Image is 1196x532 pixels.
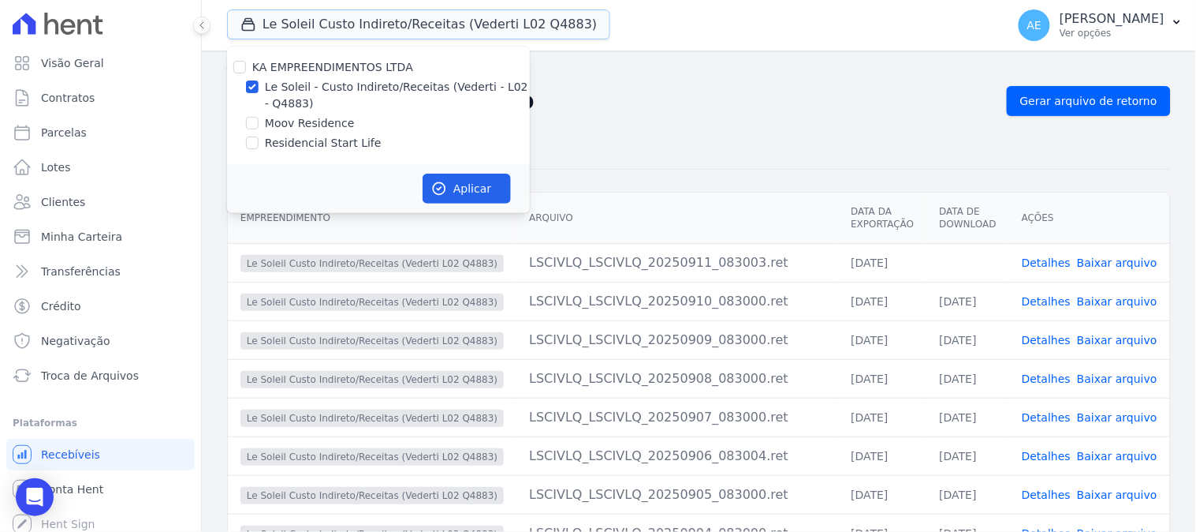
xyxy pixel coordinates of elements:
button: Aplicar [423,174,511,204]
div: Open Intercom Messenger [16,478,54,516]
a: Detalhes [1022,411,1071,424]
a: Detalhes [1022,334,1071,347]
a: Detalhes [1022,450,1071,463]
a: Troca de Arquivos [6,360,195,392]
div: LSCIVLQ_LSCIVLQ_20250909_083000.ret [529,331,825,350]
span: Le Soleil Custo Indireto/Receitas (Vederti L02 Q4883) [240,448,504,466]
th: Arquivo [516,193,838,244]
td: [DATE] [838,475,926,514]
p: [PERSON_NAME] [1060,11,1164,27]
a: Baixar arquivo [1077,450,1157,463]
span: Parcelas [41,125,87,140]
a: Parcelas [6,117,195,148]
a: Contratos [6,82,195,114]
a: Baixar arquivo [1077,257,1157,269]
span: Le Soleil Custo Indireto/Receitas (Vederti L02 Q4883) [240,255,504,272]
span: Visão Geral [41,55,104,71]
a: Gerar arquivo de retorno [1007,86,1171,116]
a: Detalhes [1022,373,1071,385]
div: LSCIVLQ_LSCIVLQ_20250908_083000.ret [529,369,825,388]
label: Residencial Start Life [265,135,382,152]
p: Ver opções [1060,27,1164,39]
a: Baixar arquivo [1077,489,1157,501]
a: Minha Carteira [6,221,195,253]
div: LSCIVLQ_LSCIVLQ_20250905_083000.ret [529,485,825,504]
a: Transferências [6,256,195,287]
div: LSCIVLQ_LSCIVLQ_20250910_083000.ret [529,292,825,311]
div: Plataformas [13,414,188,433]
a: Detalhes [1022,489,1071,501]
th: Data da Exportação [838,193,926,244]
div: LSCIVLQ_LSCIVLQ_20250907_083000.ret [529,408,825,427]
a: Detalhes [1022,295,1071,308]
span: Le Soleil Custo Indireto/Receitas (Vederti L02 Q4883) [240,294,504,311]
a: Negativação [6,325,195,357]
span: Le Soleil Custo Indireto/Receitas (Vederti L02 Q4883) [240,410,504,427]
th: Ações [1009,193,1170,244]
a: Baixar arquivo [1077,295,1157,308]
a: Visão Geral [6,47,195,79]
label: KA EMPREENDIMENTOS LTDA [252,61,413,73]
a: Detalhes [1022,257,1071,269]
span: Le Soleil Custo Indireto/Receitas (Vederti L02 Q4883) [240,371,504,388]
span: Transferências [41,264,121,279]
td: [DATE] [927,436,1009,475]
td: [DATE] [838,282,926,320]
span: Minha Carteira [41,229,122,245]
a: Crédito [6,290,195,322]
div: LSCIVLQ_LSCIVLQ_20250906_083004.ret [529,447,825,466]
td: [DATE] [838,359,926,398]
span: Gerar arquivo de retorno [1020,93,1157,109]
button: Le Soleil Custo Indireto/Receitas (Vederti L02 Q4883) [227,9,610,39]
td: [DATE] [927,320,1009,359]
span: Crédito [41,298,81,314]
div: LSCIVLQ_LSCIVLQ_20250911_083003.ret [529,253,825,272]
a: Baixar arquivo [1077,334,1157,347]
th: Data de Download [927,193,1009,244]
span: Le Soleil Custo Indireto/Receitas (Vederti L02 Q4883) [240,487,504,504]
span: Conta Hent [41,481,103,497]
nav: Breadcrumb [227,63,1171,80]
td: [DATE] [838,398,926,436]
span: Negativação [41,333,110,349]
span: Contratos [41,90,95,106]
a: Lotes [6,152,195,183]
a: Conta Hent [6,474,195,505]
a: Baixar arquivo [1077,411,1157,424]
td: [DATE] [838,436,926,475]
span: Le Soleil Custo Indireto/Receitas (Vederti L02 Q4883) [240,332,504,350]
a: Recebíveis [6,439,195,470]
button: AE [PERSON_NAME] Ver opções [1006,3,1196,47]
td: [DATE] [927,398,1009,436]
span: Recebíveis [41,447,100,463]
label: Le Soleil - Custo Indireto/Receitas (Vederti - L02 - Q4883) [265,79,530,112]
span: Troca de Arquivos [41,368,139,384]
td: [DATE] [927,359,1009,398]
a: Baixar arquivo [1077,373,1157,385]
span: AE [1027,20,1041,31]
td: [DATE] [927,475,1009,514]
h2: Exportações de Retorno [227,87,994,115]
span: Clientes [41,194,85,210]
span: Lotes [41,159,71,175]
label: Moov Residence [265,115,355,132]
td: [DATE] [838,320,926,359]
th: Empreendimento [228,193,516,244]
a: Clientes [6,186,195,218]
td: [DATE] [927,282,1009,320]
td: [DATE] [838,243,926,282]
